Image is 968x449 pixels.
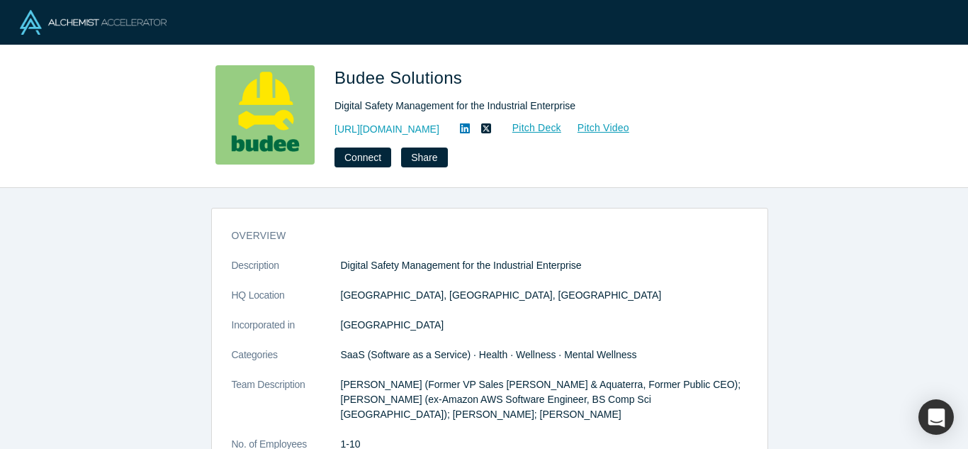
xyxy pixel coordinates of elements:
dt: Description [232,258,341,288]
a: [URL][DOMAIN_NAME] [334,122,439,137]
dt: Team Description [232,377,341,437]
a: Pitch Video [562,120,630,136]
dt: Categories [232,348,341,377]
p: [PERSON_NAME] (Former VP Sales [PERSON_NAME] & Aquaterra, Former Public CEO); [PERSON_NAME] (ex-A... [341,377,748,422]
h3: overview [232,228,728,243]
p: Digital Safety Management for the Industrial Enterprise [341,258,748,273]
span: SaaS (Software as a Service) · Health · Wellness · Mental Wellness [341,349,637,360]
a: Pitch Deck [497,120,562,136]
span: Budee Solutions [334,68,467,87]
img: Budee Solutions's Logo [215,65,315,165]
dd: [GEOGRAPHIC_DATA], [GEOGRAPHIC_DATA], [GEOGRAPHIC_DATA] [341,288,748,303]
dt: Incorporated in [232,318,341,348]
img: Alchemist Logo [20,10,167,35]
div: Digital Safety Management for the Industrial Enterprise [334,99,731,113]
button: Connect [334,148,391,167]
dt: HQ Location [232,288,341,318]
dd: [GEOGRAPHIC_DATA] [341,318,748,333]
button: Share [401,148,447,167]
